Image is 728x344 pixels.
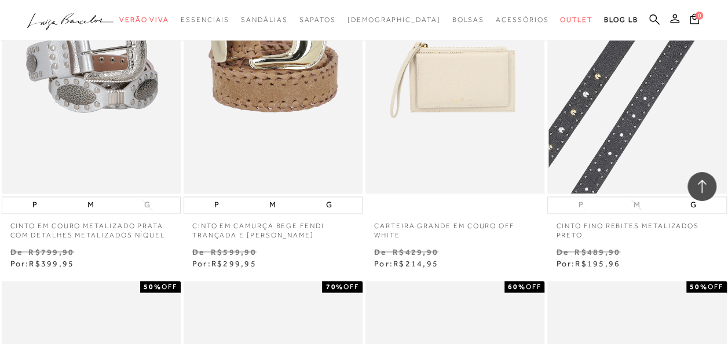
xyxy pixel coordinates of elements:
span: Por: [556,258,620,268]
small: De [192,247,204,256]
a: categoryNavScreenReaderText [181,9,229,31]
small: R$599,90 [211,247,257,256]
a: categoryNavScreenReaderText [299,9,335,31]
span: Sandálias [241,16,287,24]
button: P [29,197,41,213]
small: De [556,247,568,256]
span: OFF [343,282,359,290]
button: M [266,197,279,213]
span: BLOG LB [604,16,638,24]
span: R$299,95 [211,258,257,268]
span: OFF [708,282,723,290]
small: R$429,90 [393,247,438,256]
button: 0 [686,13,703,28]
a: CINTO EM COURO METALIZADO PRATA COM DETALHES METALIZADOS NÍQUEL [2,214,181,240]
strong: 70% [325,282,343,290]
strong: 50% [690,282,708,290]
a: noSubCategoriesText [347,9,441,31]
a: BLOG LB [604,9,638,31]
span: R$399,95 [29,258,74,268]
span: Bolsas [452,16,484,24]
button: M [630,199,643,210]
span: Verão Viva [119,16,169,24]
span: 0 [695,12,703,20]
span: Acessórios [496,16,548,24]
a: CARTEIRA GRANDE EM COURO OFF WHITE [365,214,544,240]
a: CINTO EM CAMURÇA BEGE FENDI TRANÇADA E [PERSON_NAME] [184,214,363,240]
a: categoryNavScreenReaderText [496,9,548,31]
a: categoryNavScreenReaderText [241,9,287,31]
span: Sapatos [299,16,335,24]
strong: 50% [144,282,162,290]
span: Por: [374,258,438,268]
small: De [10,247,23,256]
span: [DEMOGRAPHIC_DATA] [347,16,441,24]
a: CINTO FINO REBITES METALIZADOS PRETO [547,214,726,240]
strong: 60% [508,282,526,290]
small: R$799,90 [28,247,74,256]
button: P [211,197,222,213]
span: R$214,95 [393,258,438,268]
button: M [84,197,97,213]
span: Por: [10,258,75,268]
span: Essenciais [181,16,229,24]
a: categoryNavScreenReaderText [119,9,169,31]
button: G [323,197,335,213]
button: P [575,199,586,210]
span: Outlet [560,16,592,24]
span: R$195,96 [575,258,620,268]
button: G [686,197,699,213]
span: Por: [192,258,257,268]
a: categoryNavScreenReaderText [560,9,592,31]
a: categoryNavScreenReaderText [452,9,484,31]
span: OFF [525,282,541,290]
small: De [374,247,386,256]
small: R$489,90 [575,247,620,256]
span: OFF [162,282,177,290]
button: G [141,199,153,210]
